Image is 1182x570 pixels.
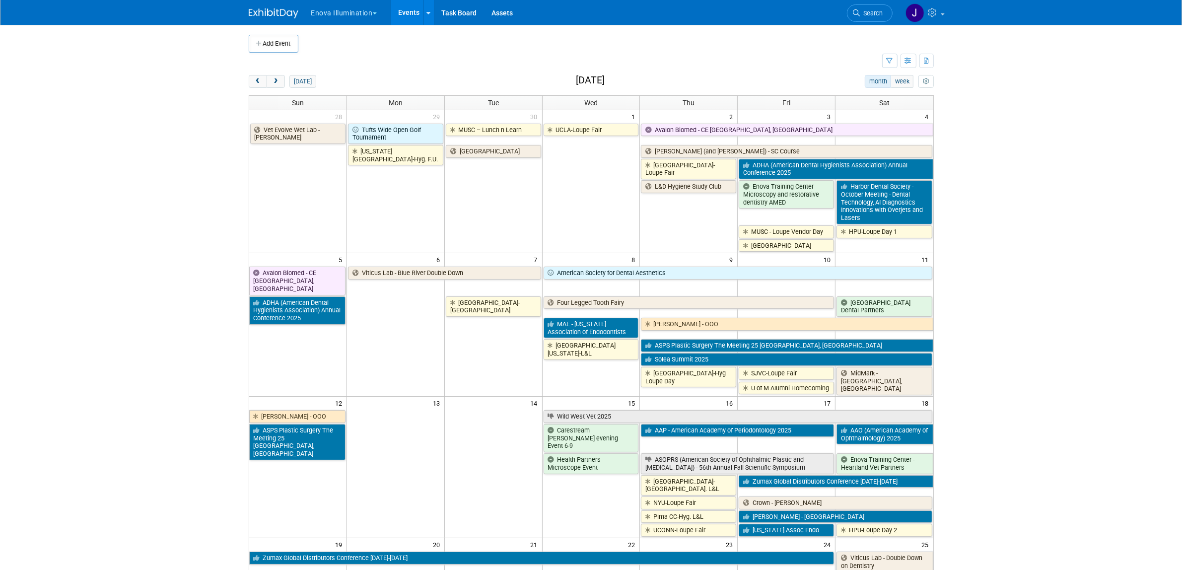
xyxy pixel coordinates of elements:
span: Thu [683,99,695,107]
span: 5 [338,253,347,266]
span: 6 [435,253,444,266]
a: HPU-Loupe Day 1 [836,225,932,238]
img: ExhibitDay [249,8,298,18]
a: MidMark - [GEOGRAPHIC_DATA], [GEOGRAPHIC_DATA] [836,367,932,395]
a: Tufts Wide Open Golf Tournament [348,124,443,144]
a: MUSC - Loupe Vendor Day [739,225,834,238]
span: 9 [728,253,737,266]
a: Zumax Global Distributors Conference [DATE]-[DATE] [249,552,834,565]
span: 29 [432,110,444,123]
span: Sat [879,99,890,107]
span: 10 [823,253,835,266]
a: [US_STATE] Assoc Endo [739,524,834,537]
span: 3 [826,110,835,123]
a: [PERSON_NAME] (and [PERSON_NAME]) - SC Course [641,145,932,158]
a: Solea Summit 2025 [641,353,932,366]
a: [GEOGRAPHIC_DATA][US_STATE]-L&L [544,339,639,359]
a: NYU-Loupe Fair [641,497,736,509]
a: ASOPRS (American Society of Ophthalmic Plastic and [MEDICAL_DATA]) - 56th Annual Fall Scientific ... [641,453,834,474]
span: 17 [823,397,835,409]
a: UCLA-Loupe Fair [544,124,639,137]
span: 30 [530,110,542,123]
h2: [DATE] [576,75,605,86]
a: ADHA (American Dental Hygienists Association) Annual Conference 2025 [739,159,933,179]
a: [PERSON_NAME] - [GEOGRAPHIC_DATA] [739,510,932,523]
button: week [891,75,913,88]
a: MUSC – Lunch n Learn [446,124,541,137]
a: [GEOGRAPHIC_DATA] Dental Partners [836,296,932,317]
a: L&D Hygiene Study Club [641,180,736,193]
a: Pima CC-Hyg. L&L [641,510,736,523]
a: Health Partners Microscope Event [544,453,639,474]
a: Avalon Biomed - CE [GEOGRAPHIC_DATA], [GEOGRAPHIC_DATA] [641,124,933,137]
a: [US_STATE][GEOGRAPHIC_DATA]-Hyg. F.U. [348,145,443,165]
a: Wild West Vet 2025 [544,410,932,423]
span: 18 [921,397,933,409]
span: 22 [627,538,639,551]
span: Wed [584,99,598,107]
button: Add Event [249,35,298,53]
a: AAO (American Academy of Ophthalmology) 2025 [836,424,933,444]
button: myCustomButton [918,75,933,88]
span: 19 [334,538,347,551]
span: 11 [921,253,933,266]
a: [PERSON_NAME] - OOO [249,410,346,423]
a: Enova Training Center Microscopy and restorative dentistry AMED [739,180,834,209]
a: [GEOGRAPHIC_DATA]-Hyg Loupe Day [641,367,736,387]
a: SJVC-Loupe Fair [739,367,834,380]
span: 28 [334,110,347,123]
span: Mon [389,99,403,107]
span: 2 [728,110,737,123]
span: 12 [334,397,347,409]
span: 13 [432,397,444,409]
span: 20 [432,538,444,551]
a: Enova Training Center - Heartland Vet Partners [836,453,933,474]
a: UCONN-Loupe Fair [641,524,736,537]
span: 23 [725,538,737,551]
a: Search [847,4,893,22]
span: 14 [530,397,542,409]
img: Jordyn Kaufer [905,3,924,22]
a: Avalon Biomed - CE [GEOGRAPHIC_DATA], [GEOGRAPHIC_DATA] [249,267,346,295]
a: Zumax Global Distributors Conference [DATE]-[DATE] [739,475,933,488]
span: 8 [630,253,639,266]
span: Fri [782,99,790,107]
a: ASPS Plastic Surgery The Meeting 25 [GEOGRAPHIC_DATA], [GEOGRAPHIC_DATA] [641,339,933,352]
button: next [267,75,285,88]
span: 25 [921,538,933,551]
span: 16 [725,397,737,409]
i: Personalize Calendar [923,78,929,85]
a: Crown - [PERSON_NAME] [739,497,932,509]
span: 7 [533,253,542,266]
a: [GEOGRAPHIC_DATA]-[GEOGRAPHIC_DATA]. L&L [641,475,736,496]
span: Tue [488,99,499,107]
button: [DATE] [289,75,316,88]
a: [PERSON_NAME] - OOO [641,318,933,331]
a: [GEOGRAPHIC_DATA]-[GEOGRAPHIC_DATA] [446,296,541,317]
span: 4 [924,110,933,123]
a: Carestream [PERSON_NAME] evening Event 6-9 [544,424,639,452]
a: American Society for Dental Aesthetics [544,267,932,280]
a: [GEOGRAPHIC_DATA] [739,239,834,252]
a: Vet Evolve Wet Lab - [PERSON_NAME] [250,124,346,144]
span: 1 [630,110,639,123]
a: [GEOGRAPHIC_DATA]-Loupe Fair [641,159,736,179]
span: Sun [292,99,304,107]
a: U of M Alumni Homecoming [739,382,834,395]
a: ASPS Plastic Surgery The Meeting 25 [GEOGRAPHIC_DATA], [GEOGRAPHIC_DATA] [249,424,346,460]
button: month [865,75,891,88]
a: Harbor Dental Society - October Meeting - Dental Technology, AI Diagnostics Innovations with Over... [836,180,932,224]
a: HPU-Loupe Day 2 [836,524,932,537]
span: 15 [627,397,639,409]
a: ADHA (American Dental Hygienists Association) Annual Conference 2025 [249,296,346,325]
a: MAE - [US_STATE] Association of Endodontists [544,318,639,338]
a: [GEOGRAPHIC_DATA] [446,145,541,158]
a: Viticus Lab - Blue River Double Down [348,267,541,280]
a: AAP - American Academy of Periodontology 2025 [641,424,834,437]
span: 24 [823,538,835,551]
span: Search [860,9,883,17]
button: prev [249,75,267,88]
a: Four Legged Tooth Fairy [544,296,834,309]
span: 21 [530,538,542,551]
